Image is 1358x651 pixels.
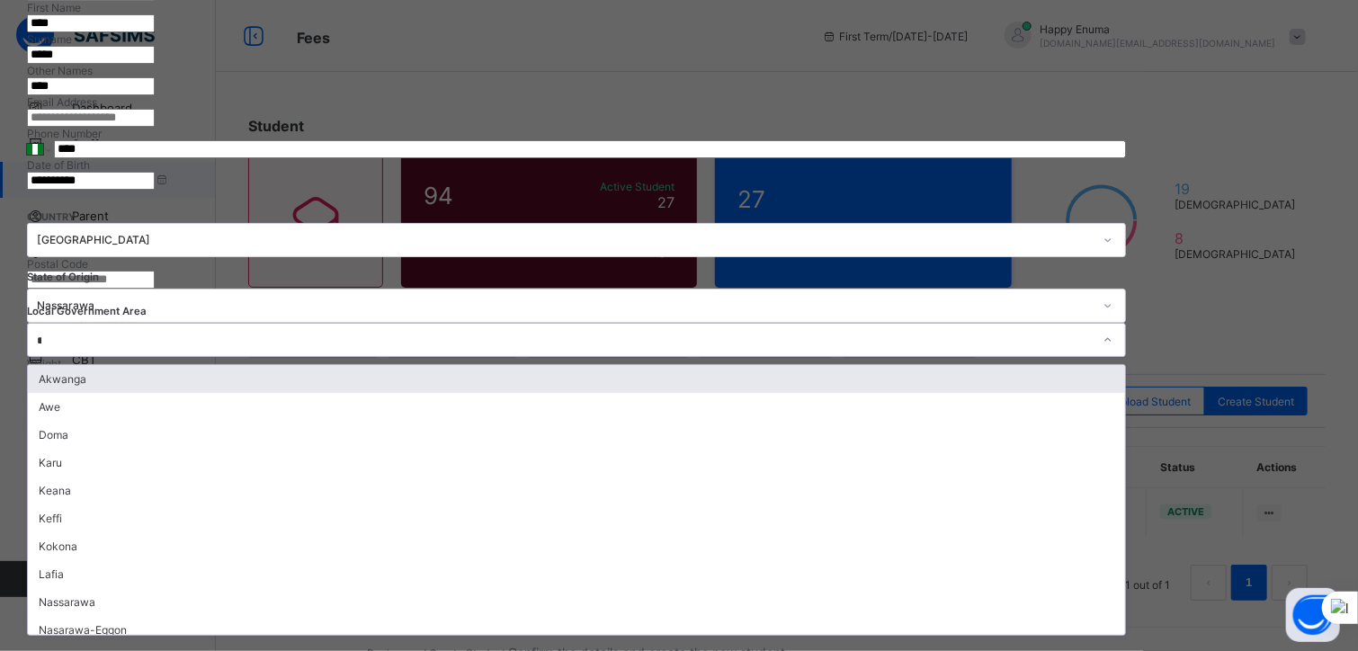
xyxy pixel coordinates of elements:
[27,127,102,140] label: Phone Number
[27,257,88,271] label: Postal Code
[1286,588,1340,642] button: Open asap
[28,588,1125,616] div: Nassarawa
[27,158,90,172] label: Date of Birth
[27,211,76,223] span: COUNTRY
[27,64,93,77] label: Other Names
[28,532,1125,560] div: Kokona
[27,1,81,14] label: First Name
[28,477,1125,504] div: Keana
[27,95,97,109] label: Email Address
[28,560,1125,588] div: Lafia
[37,234,1093,247] div: [GEOGRAPHIC_DATA]
[37,299,1093,313] div: Nassarawa
[28,616,1125,644] div: Nasarawa-Eggon
[28,449,1125,477] div: Karu
[27,271,99,283] span: State of Origin
[27,357,61,370] label: Weight
[28,421,1125,449] div: Doma
[28,504,1125,532] div: Keffi
[28,365,1125,393] div: Akwanga
[28,393,1125,421] div: Awe
[27,305,147,317] span: Local Government Area
[27,32,72,46] label: Surname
